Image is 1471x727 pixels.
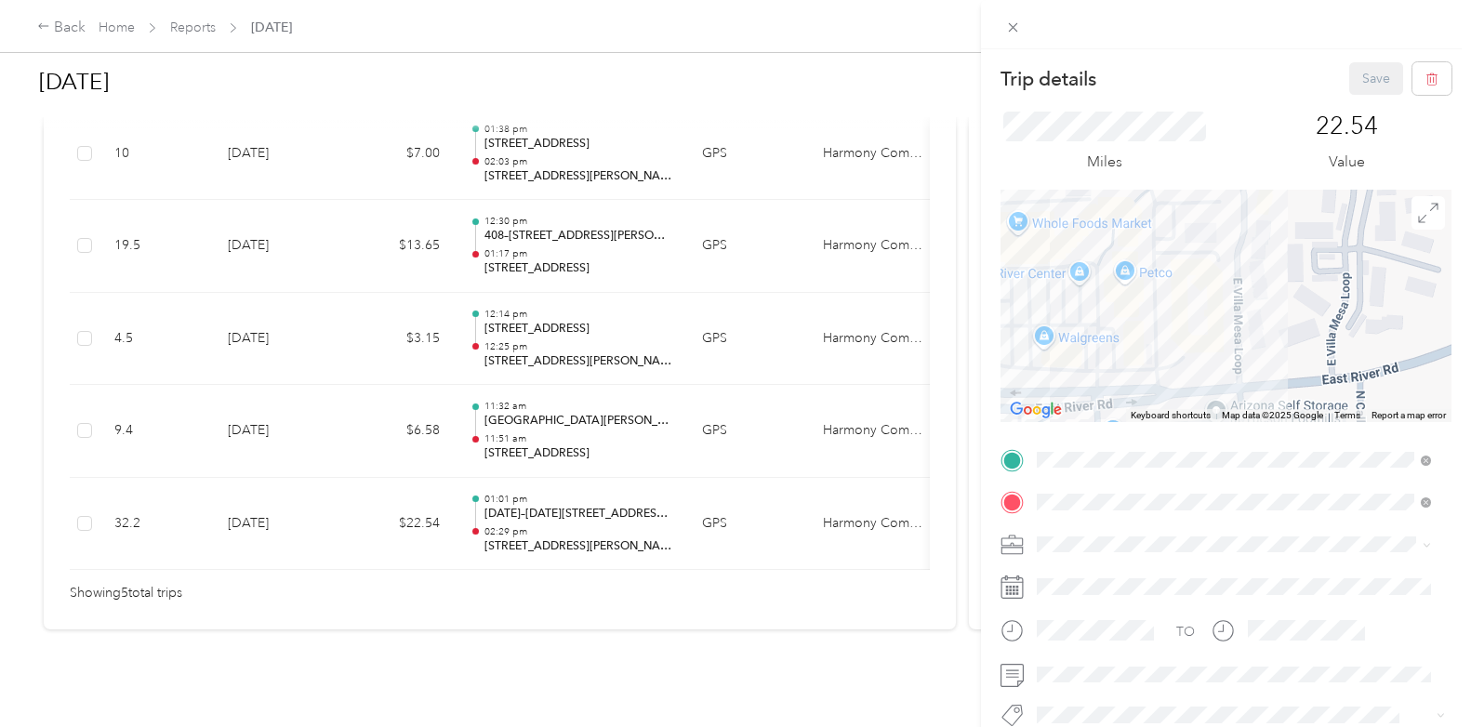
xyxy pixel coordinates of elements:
[1334,410,1360,420] a: Terms (opens in new tab)
[1176,622,1195,641] div: TO
[1372,410,1446,420] a: Report a map error
[1005,398,1067,422] img: Google
[1222,410,1323,420] span: Map data ©2025 Google
[1329,151,1365,174] p: Value
[1131,409,1211,422] button: Keyboard shortcuts
[1316,112,1378,141] p: 22.54
[1001,66,1096,92] p: Trip details
[1005,398,1067,422] a: Open this area in Google Maps (opens a new window)
[1087,151,1122,174] p: Miles
[1367,623,1471,727] iframe: Everlance-gr Chat Button Frame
